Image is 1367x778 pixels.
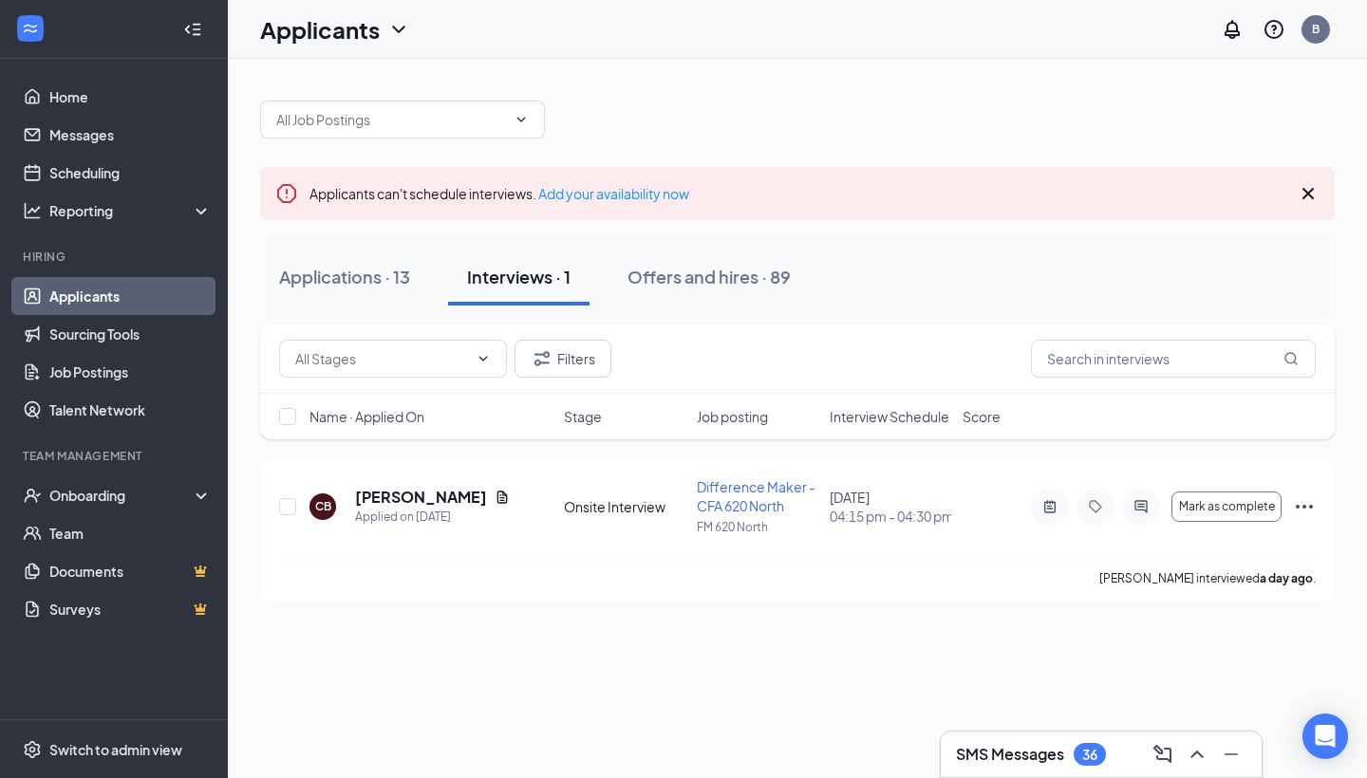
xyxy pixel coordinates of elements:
[1263,18,1285,41] svg: QuestionInfo
[1082,747,1097,763] div: 36
[515,340,611,378] button: Filter Filters
[49,391,212,429] a: Talent Network
[49,486,196,505] div: Onboarding
[21,19,40,38] svg: WorkstreamLogo
[49,116,212,154] a: Messages
[1302,713,1348,759] div: Open Intercom Messenger
[697,478,815,514] span: Difference Maker - CFA 620 North
[514,112,529,127] svg: ChevronDown
[275,182,298,205] svg: Error
[183,20,202,39] svg: Collapse
[1220,743,1243,766] svg: Minimize
[49,78,212,116] a: Home
[564,497,685,516] div: Onsite Interview
[1312,21,1320,37] div: B
[49,277,212,315] a: Applicants
[23,201,42,220] svg: Analysis
[49,590,212,628] a: SurveysCrown
[23,740,42,759] svg: Settings
[830,407,949,426] span: Interview Schedule
[49,552,212,590] a: DocumentsCrown
[495,490,510,505] svg: Document
[23,249,208,265] div: Hiring
[1179,500,1275,513] span: Mark as complete
[1171,491,1282,522] button: Mark as complete
[295,348,468,369] input: All Stages
[830,507,951,526] span: 04:15 pm - 04:30 pm
[830,488,951,526] div: [DATE]
[476,351,491,366] svg: ChevronDown
[1182,739,1212,769] button: ChevronUp
[309,407,424,426] span: Name · Applied On
[956,744,1064,765] h3: SMS Messages
[1152,743,1174,766] svg: ComposeMessage
[49,315,212,353] a: Sourcing Tools
[627,265,791,288] div: Offers and hires · 89
[1148,739,1178,769] button: ComposeMessage
[963,407,1001,426] span: Score
[23,448,208,464] div: Team Management
[1293,495,1316,518] svg: Ellipses
[1099,570,1316,586] p: [PERSON_NAME] interviewed .
[531,347,553,370] svg: Filter
[387,18,410,41] svg: ChevronDown
[279,265,410,288] div: Applications · 13
[49,201,213,220] div: Reporting
[309,185,689,202] span: Applicants can't schedule interviews.
[1297,182,1320,205] svg: Cross
[315,498,331,514] div: CB
[1216,739,1246,769] button: Minimize
[49,740,182,759] div: Switch to admin view
[697,407,768,426] span: Job posting
[355,487,487,508] h5: [PERSON_NAME]
[1221,18,1244,41] svg: Notifications
[1031,340,1316,378] input: Search in interviews
[1260,571,1313,585] b: a day ago
[1283,351,1299,366] svg: MagnifyingGlass
[564,407,602,426] span: Stage
[1186,743,1208,766] svg: ChevronUp
[1084,499,1107,514] svg: Tag
[467,265,571,288] div: Interviews · 1
[1039,499,1061,514] svg: ActiveNote
[697,519,818,535] p: FM 620 North
[276,109,506,130] input: All Job Postings
[49,353,212,391] a: Job Postings
[538,185,689,202] a: Add your availability now
[23,486,42,505] svg: UserCheck
[49,514,212,552] a: Team
[260,13,380,46] h1: Applicants
[355,508,510,527] div: Applied on [DATE]
[1130,499,1152,514] svg: ActiveChat
[49,154,212,192] a: Scheduling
